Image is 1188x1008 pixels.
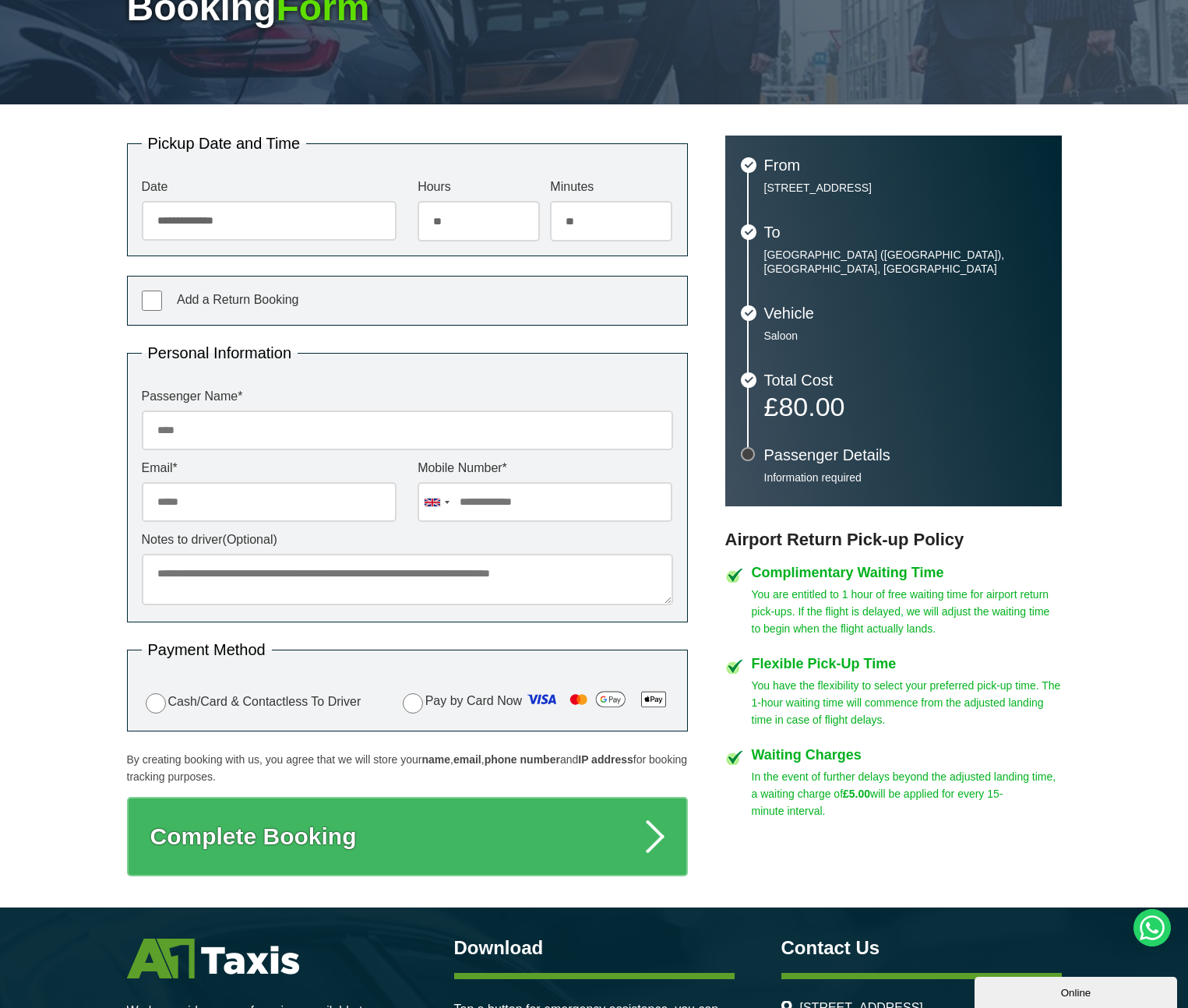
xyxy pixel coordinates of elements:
label: Mobile Number [418,462,672,474]
h3: Vehicle [764,305,1046,321]
legend: Payment Method [142,642,272,657]
h3: Download [454,939,735,957]
h3: From [764,157,1046,173]
label: Minutes [550,181,672,193]
input: Add a Return Booking [142,291,162,311]
strong: email [453,753,481,766]
p: [STREET_ADDRESS] [764,181,1046,195]
button: Complete Booking [127,797,688,876]
iframe: chat widget [975,974,1180,1008]
p: In the event of further delays beyond the adjusted landing time, a waiting charge of will be appl... [752,768,1062,819]
label: Email [142,462,397,474]
span: Add a Return Booking [177,293,299,306]
img: A1 Taxis St Albans [127,939,299,978]
p: You have the flexibility to select your preferred pick-up time. The 1-hour waiting time will comm... [752,677,1062,728]
strong: £5.00 [843,788,870,800]
strong: IP address [578,753,633,766]
strong: phone number [485,753,560,766]
legend: Pickup Date and Time [142,136,307,151]
h4: Waiting Charges [752,748,1062,762]
h3: Contact Us [781,939,1062,957]
h3: Airport Return Pick-up Policy [725,530,1062,550]
h3: Total Cost [764,372,1046,388]
h4: Complimentary Waiting Time [752,566,1062,580]
label: Pay by Card Now [399,687,673,717]
h3: Passenger Details [764,447,1046,463]
h4: Flexible Pick-Up Time [752,657,1062,671]
input: Cash/Card & Contactless To Driver [146,693,166,714]
strong: name [421,753,450,766]
p: By creating booking with us, you agree that we will store your , , and for booking tracking purpo... [127,751,688,785]
p: You are entitled to 1 hour of free waiting time for airport return pick-ups. If the flight is del... [752,586,1062,637]
div: United Kingdom: +44 [418,483,454,521]
label: Passenger Name [142,390,673,403]
span: 80.00 [778,392,844,421]
label: Hours [418,181,540,193]
label: Notes to driver [142,534,673,546]
span: (Optional) [223,533,277,546]
p: Information required [764,471,1046,485]
h3: To [764,224,1046,240]
label: Date [142,181,397,193]
p: [GEOGRAPHIC_DATA] ([GEOGRAPHIC_DATA]), [GEOGRAPHIC_DATA], [GEOGRAPHIC_DATA] [764,248,1046,276]
p: Saloon [764,329,1046,343]
input: Pay by Card Now [403,693,423,714]
p: £ [764,396,1046,418]
label: Cash/Card & Contactless To Driver [142,691,361,714]
legend: Personal Information [142,345,298,361]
